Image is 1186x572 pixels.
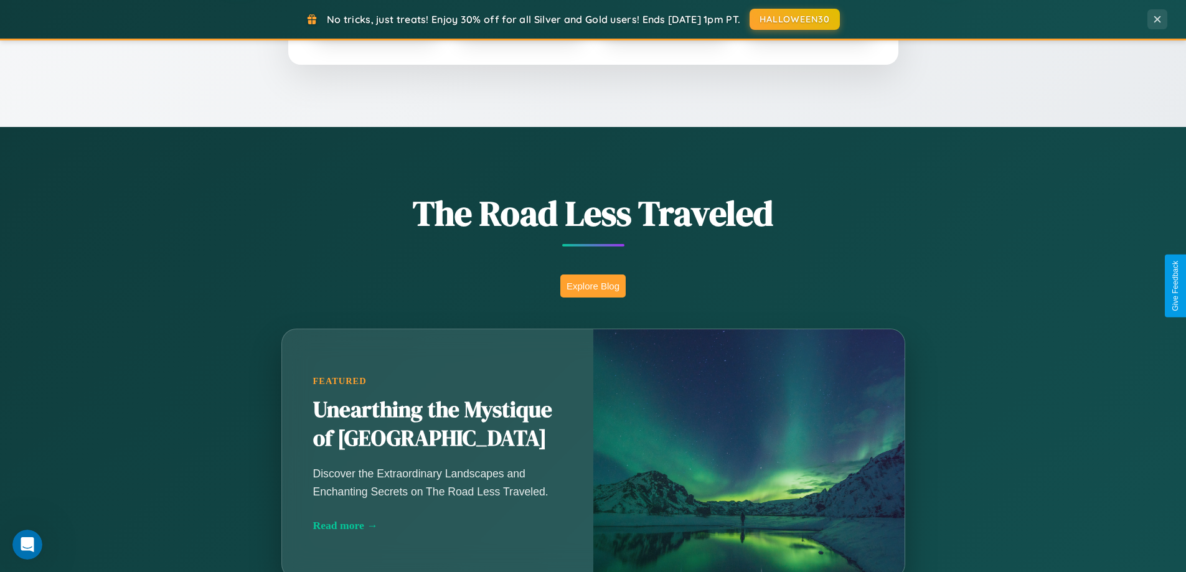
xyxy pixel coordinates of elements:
span: No tricks, just treats! Enjoy 30% off for all Silver and Gold users! Ends [DATE] 1pm PT. [327,13,740,26]
h2: Unearthing the Mystique of [GEOGRAPHIC_DATA] [313,396,562,453]
div: Read more → [313,519,562,532]
p: Discover the Extraordinary Landscapes and Enchanting Secrets on The Road Less Traveled. [313,465,562,500]
iframe: Intercom live chat [12,530,42,560]
button: HALLOWEEN30 [750,9,840,30]
h1: The Road Less Traveled [220,189,967,237]
div: Give Feedback [1171,261,1180,311]
button: Explore Blog [560,274,626,298]
div: Featured [313,376,562,387]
